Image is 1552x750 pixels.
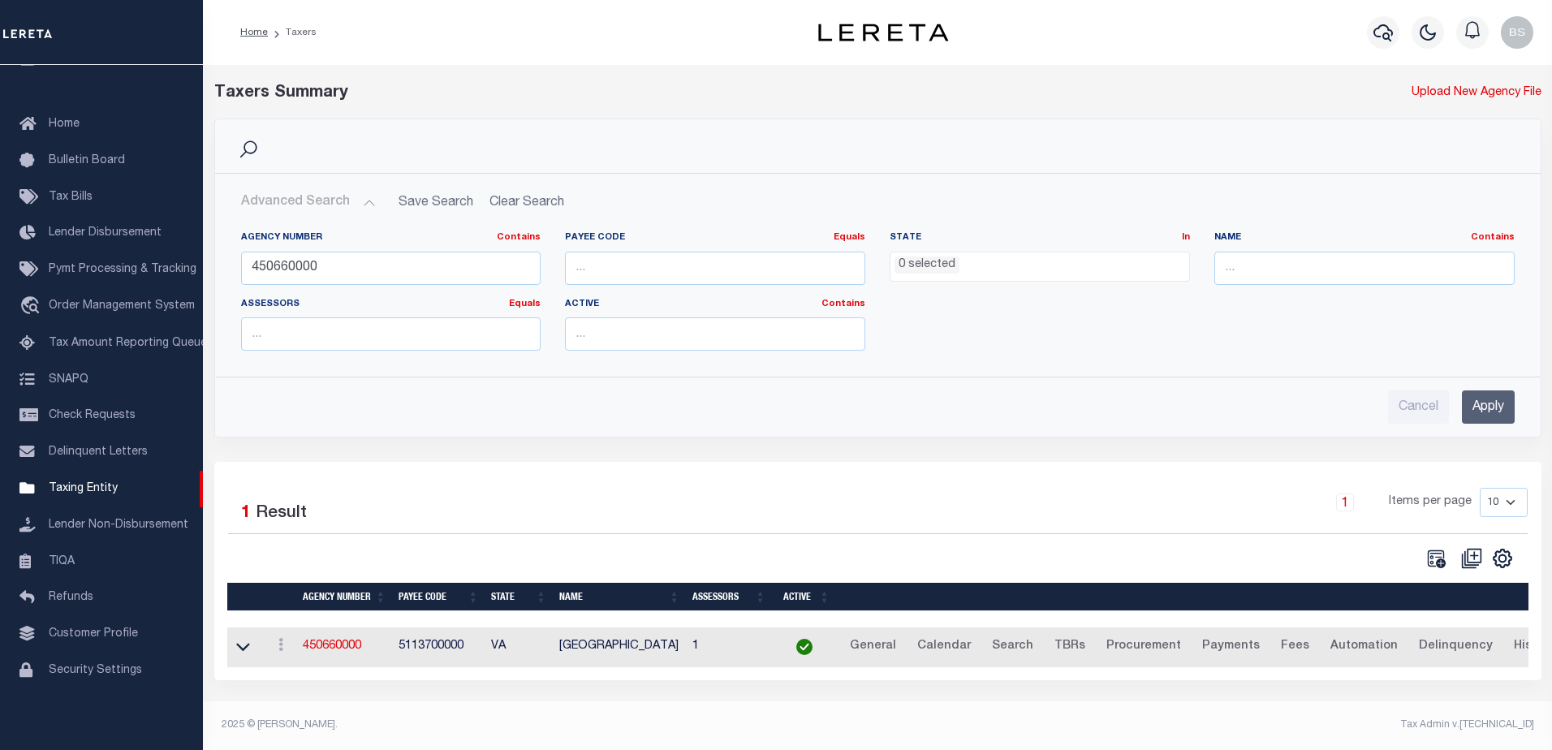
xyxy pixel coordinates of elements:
th: Assessors: activate to sort column ascending [686,583,772,611]
li: Taxers [268,25,317,40]
label: Name [1214,231,1515,245]
th: Payee Code: activate to sort column ascending [392,583,485,611]
input: ... [241,317,541,351]
a: Home [240,28,268,37]
a: Equals [834,233,865,242]
input: Apply [1462,390,1515,424]
span: TIQA [49,555,75,567]
input: ... [565,252,865,285]
a: Payments [1195,634,1267,660]
a: General [843,634,903,660]
span: Order Management System [49,300,195,312]
label: Agency Number [241,231,541,245]
span: Lender Disbursement [49,227,162,239]
span: Taxing Entity [49,483,118,494]
div: Taxers Summary [214,81,1204,106]
input: ... [241,252,541,285]
a: TBRs [1047,634,1093,660]
div: Tax Admin v.[TECHNICAL_ID] [890,718,1534,732]
span: Check Requests [49,410,136,421]
a: 450660000 [303,640,361,652]
a: Automation [1323,634,1405,660]
img: svg+xml;base64,PHN2ZyB4bWxucz0iaHR0cDovL3d3dy53My5vcmcvMjAwMC9zdmciIHBvaW50ZXItZXZlbnRzPSJub25lIi... [1501,16,1533,49]
img: check-icon-green.svg [796,639,813,655]
label: Active [565,298,865,312]
span: Tax Bills [49,192,93,203]
a: Upload New Agency File [1412,84,1541,102]
a: In [1182,233,1190,242]
td: 5113700000 [392,627,485,667]
span: Pymt Processing & Tracking [49,264,196,275]
a: Contains [1471,233,1515,242]
span: Customer Profile [49,628,138,640]
a: Search [985,634,1041,660]
td: 1 [686,627,772,667]
span: SNAPQ [49,373,88,385]
span: Refunds [49,592,93,603]
a: 1 [1336,494,1354,511]
span: Delinquent Letters [49,446,148,458]
th: Name: activate to sort column ascending [553,583,686,611]
a: Delinquency [1412,634,1500,660]
span: Lender Non-Disbursement [49,519,188,531]
td: [GEOGRAPHIC_DATA] [553,627,686,667]
a: Procurement [1099,634,1188,660]
a: Equals [509,300,541,308]
label: State [890,231,1190,245]
input: Cancel [1388,390,1449,424]
img: logo-dark.svg [818,24,948,41]
span: Items per page [1389,494,1472,511]
span: Bulletin Board [49,155,125,166]
label: Payee Code [565,231,865,245]
a: Fees [1274,634,1317,660]
th: Active: activate to sort column ascending [772,583,836,611]
label: Result [256,501,307,527]
span: Security Settings [49,665,142,676]
th: State: activate to sort column ascending [485,583,553,611]
td: VA [485,627,553,667]
a: Contains [821,300,865,308]
a: Calendar [910,634,978,660]
div: 2025 © [PERSON_NAME]. [209,718,878,732]
th: Agency Number: activate to sort column ascending [296,583,392,611]
span: Tax Amount Reporting Queue [49,338,207,349]
label: Assessors [241,298,541,312]
input: ... [1214,252,1515,285]
input: ... [565,317,865,351]
a: Contains [497,233,541,242]
span: 1 [241,505,251,522]
button: Advanced Search [241,187,376,218]
span: Home [49,119,80,130]
i: travel_explore [19,296,45,317]
li: 0 selected [895,256,959,274]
